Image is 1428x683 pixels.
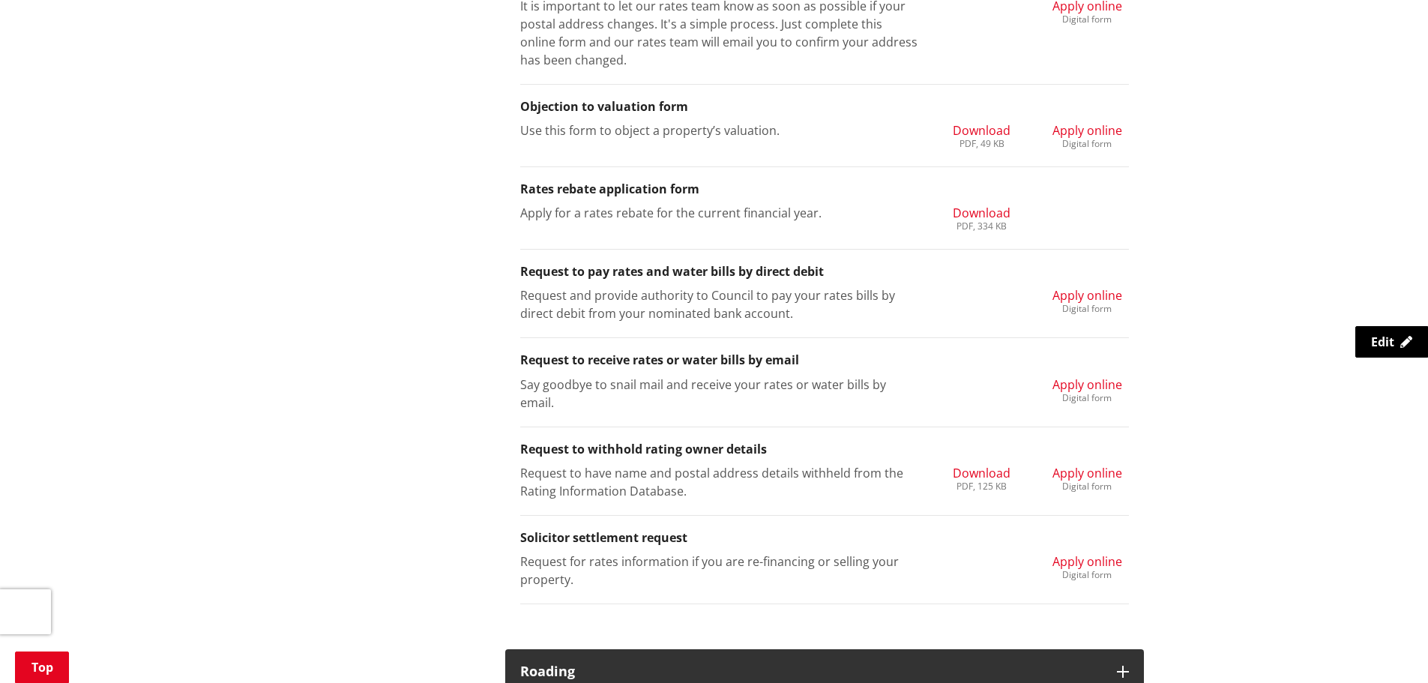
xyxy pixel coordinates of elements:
[1052,394,1122,403] div: Digital form
[953,465,1010,481] span: Download
[520,182,1129,196] h3: Rates rebate application form
[1371,334,1394,350] span: Edit
[953,121,1010,148] a: Download PDF, 49 KB
[1355,326,1428,358] a: Edit
[953,482,1010,491] div: PDF, 125 KB
[1052,287,1122,304] span: Apply online
[520,204,918,222] p: Apply for a rates rebate for the current financial year.
[520,376,918,412] p: Say goodbye to snail mail and receive your rates or water bills by email.
[1052,464,1122,491] a: Apply online Digital form
[953,222,1010,231] div: PDF, 334 KB
[520,286,918,322] p: Request and provide authority to Council to pay your rates bills by direct debit from your nomina...
[953,139,1010,148] div: PDF, 49 KB
[520,353,1129,367] h3: Request to receive rates or water bills by email
[520,553,918,589] p: Request for rates information if you are re-financing or selling your property.
[1052,286,1122,313] a: Apply online Digital form
[520,442,1129,457] h3: Request to withhold rating owner details
[1052,376,1122,393] span: Apply online
[1052,122,1122,139] span: Apply online
[1052,15,1122,24] div: Digital form
[1359,620,1413,674] iframe: Messenger Launcher
[520,531,1129,545] h3: Solicitor settlement request
[1052,553,1122,580] a: Apply online Digital form
[1052,304,1122,313] div: Digital form
[520,664,1102,679] h3: Roading
[953,122,1010,139] span: Download
[1052,553,1122,570] span: Apply online
[1052,376,1122,403] a: Apply online Digital form
[520,265,1129,279] h3: Request to pay rates and water bills by direct debit
[1052,121,1122,148] a: Apply online Digital form
[520,464,918,500] p: Request to have name and postal address details withheld from the Rating Information Database.
[953,205,1010,221] span: Download
[953,204,1010,231] a: Download PDF, 334 KB
[1052,571,1122,580] div: Digital form
[15,652,69,683] a: Top
[520,100,1129,114] h3: Objection to valuation form
[520,121,918,139] p: Use this form to object a property’s valuation.
[1052,465,1122,481] span: Apply online
[1052,482,1122,491] div: Digital form
[953,464,1010,491] a: Download PDF, 125 KB
[1052,139,1122,148] div: Digital form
